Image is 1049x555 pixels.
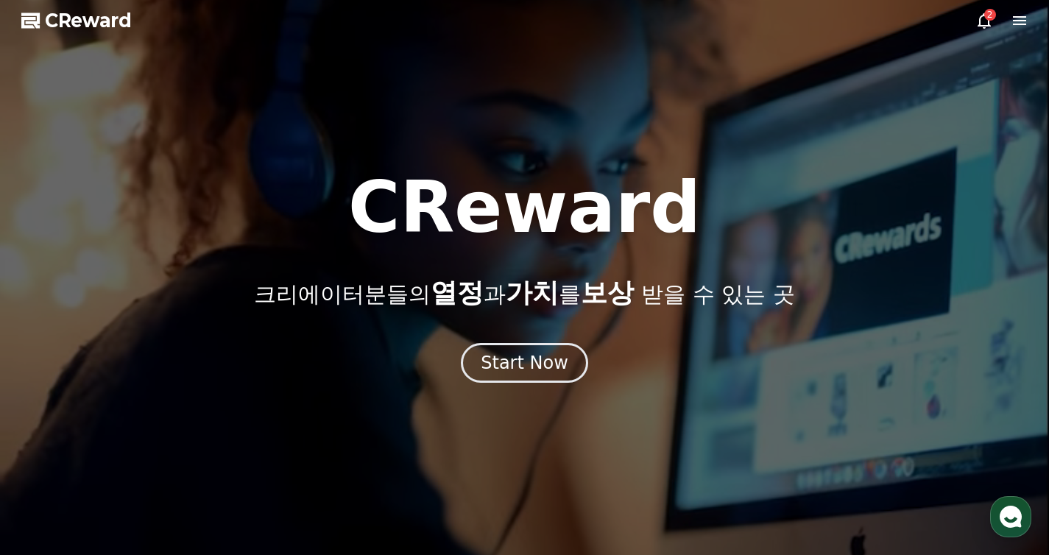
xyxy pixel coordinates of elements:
[506,277,559,308] span: 가치
[190,433,283,470] a: 설정
[46,455,55,467] span: 홈
[984,9,996,21] div: 2
[975,12,993,29] a: 2
[254,278,794,308] p: 크리에이터분들의 과 를 받을 수 있는 곳
[481,351,568,375] div: Start Now
[461,343,588,383] button: Start Now
[4,433,97,470] a: 홈
[348,172,701,243] h1: CReward
[227,455,245,467] span: 설정
[581,277,634,308] span: 보상
[135,456,152,467] span: 대화
[97,433,190,470] a: 대화
[461,358,588,372] a: Start Now
[45,9,132,32] span: CReward
[431,277,484,308] span: 열정
[21,9,132,32] a: CReward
